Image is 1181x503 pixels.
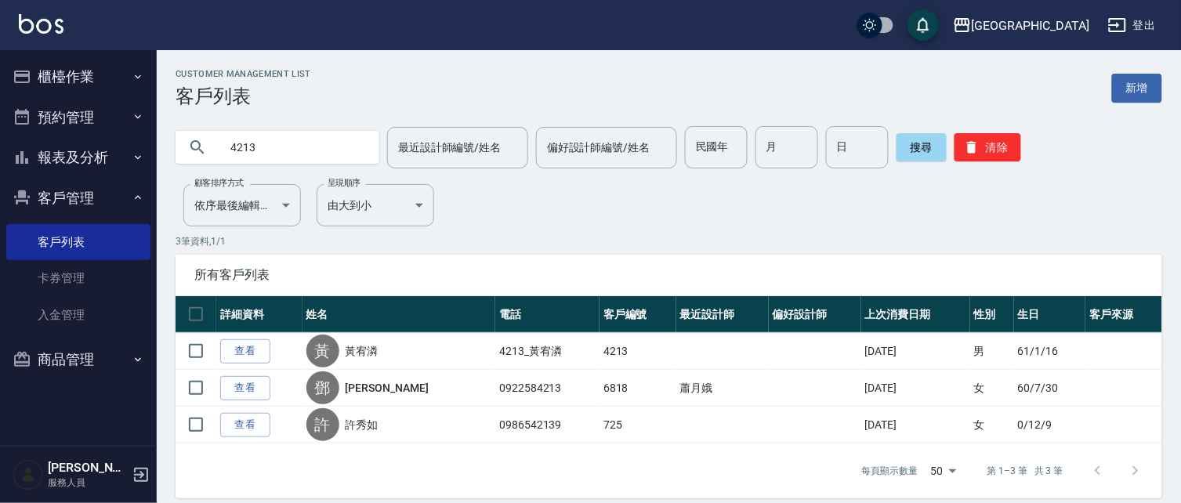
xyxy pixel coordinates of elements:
p: 第 1–3 筆 共 3 筆 [987,464,1063,478]
td: 0922584213 [495,370,600,407]
th: 電話 [495,296,600,333]
button: 商品管理 [6,339,150,380]
p: 服務人員 [48,476,128,490]
td: 6818 [600,370,676,407]
th: 姓名 [302,296,496,333]
a: 查看 [220,376,270,400]
div: 依序最後編輯時間 [183,184,301,226]
a: 卡券管理 [6,260,150,296]
a: 查看 [220,339,270,364]
a: 查看 [220,413,270,437]
label: 顧客排序方式 [194,177,244,189]
button: save [907,9,939,41]
a: 入金管理 [6,297,150,333]
td: 4213_黃宥潾 [495,333,600,370]
a: 新增 [1112,74,1162,103]
th: 客戶來源 [1085,296,1162,333]
div: [GEOGRAPHIC_DATA] [972,16,1089,35]
td: [DATE] [861,370,970,407]
td: [DATE] [861,407,970,443]
td: 女 [970,407,1014,443]
td: 4213 [600,333,676,370]
button: 報表及分析 [6,137,150,178]
td: 0986542139 [495,407,600,443]
img: Person [13,459,44,490]
button: 預約管理 [6,97,150,138]
div: 黃 [306,335,339,367]
th: 生日 [1014,296,1085,333]
button: 登出 [1102,11,1162,40]
a: 黃宥潾 [346,343,379,359]
h5: [PERSON_NAME] [48,460,128,476]
th: 上次消費日期 [861,296,970,333]
label: 呈現順序 [328,177,360,189]
th: 最近設計師 [676,296,769,333]
a: 許秀如 [346,417,379,432]
td: 60/7/30 [1014,370,1085,407]
a: [PERSON_NAME] [346,380,429,396]
p: 每頁顯示數量 [862,464,918,478]
th: 客戶編號 [600,296,676,333]
td: 男 [970,333,1014,370]
td: 蕭月娥 [676,370,769,407]
div: 由大到小 [317,184,434,226]
div: 許 [306,408,339,441]
th: 詳細資料 [216,296,302,333]
div: 鄧 [306,371,339,404]
th: 偏好設計師 [769,296,861,333]
a: 客戶列表 [6,224,150,260]
div: 50 [925,450,962,492]
th: 性別 [970,296,1014,333]
input: 搜尋關鍵字 [219,126,367,168]
td: 725 [600,407,676,443]
button: 櫃檯作業 [6,56,150,97]
td: 61/1/16 [1014,333,1085,370]
button: 清除 [955,133,1021,161]
td: [DATE] [861,333,970,370]
img: Logo [19,14,63,34]
p: 3 筆資料, 1 / 1 [176,234,1162,248]
button: [GEOGRAPHIC_DATA] [947,9,1096,42]
button: 搜尋 [897,133,947,161]
button: 客戶管理 [6,178,150,219]
h2: Customer Management List [176,69,311,79]
span: 所有客戶列表 [194,267,1143,283]
h3: 客戶列表 [176,85,311,107]
td: 女 [970,370,1014,407]
td: 0/12/9 [1014,407,1085,443]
